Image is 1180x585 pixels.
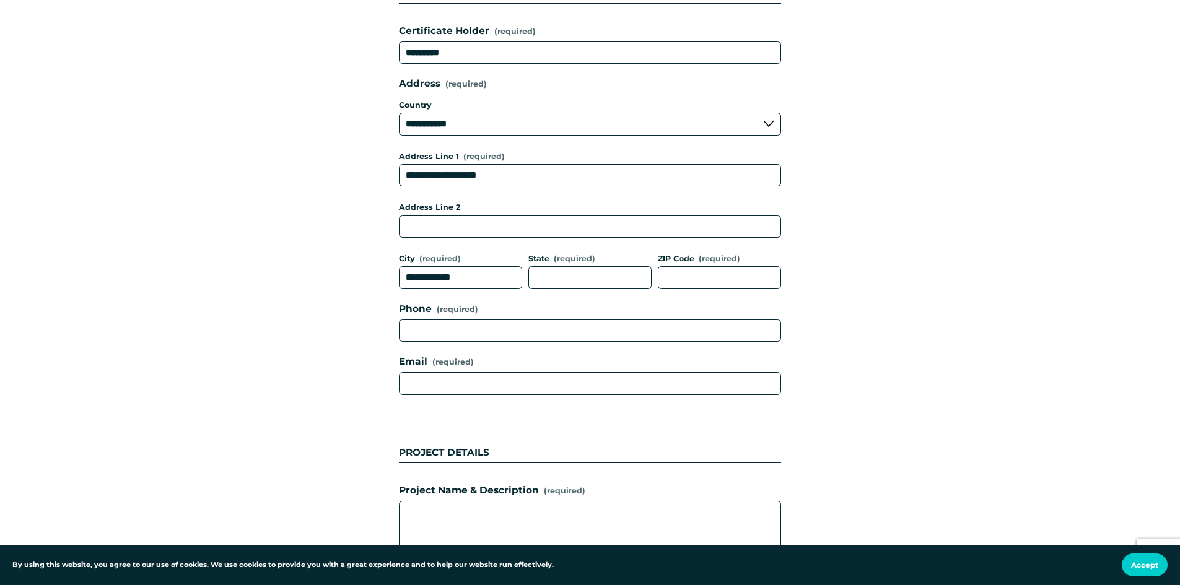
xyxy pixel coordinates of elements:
[399,24,489,39] span: Certificate Holder
[658,266,781,289] input: ZIP Code
[399,266,522,289] input: City
[699,255,740,263] span: (required)
[399,150,781,164] div: Address Line 1
[1122,553,1168,576] button: Accept
[544,485,585,497] span: (required)
[12,560,554,571] p: By using this website, you agree to our use of cookies. We use cookies to provide you with a grea...
[445,80,487,89] span: (required)
[1131,560,1158,570] span: Accept
[399,215,781,238] input: Address Line 2
[528,266,652,289] input: State
[437,306,478,314] span: (required)
[528,253,652,266] div: State
[399,354,427,370] span: Email
[399,415,781,463] div: PROJECT DETAILS
[658,253,781,266] div: ZIP Code
[494,25,536,38] span: (required)
[399,97,781,113] div: Country
[432,356,474,368] span: (required)
[399,164,781,187] input: Address Line 1
[554,255,595,263] span: (required)
[399,483,539,498] span: Project Name & Description
[399,253,522,266] div: City
[399,201,781,215] div: Address Line 2
[463,153,505,161] span: (required)
[399,113,781,136] select: Country
[399,301,432,317] span: Phone
[399,76,440,92] span: Address
[419,255,461,263] span: (required)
